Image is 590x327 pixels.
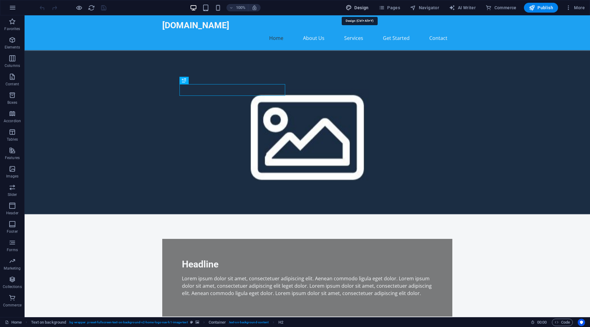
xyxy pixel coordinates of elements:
span: Publish [529,5,553,11]
span: : [541,320,542,325]
h6: Session time [531,319,547,326]
span: Click to select. Double-click to edit [209,319,226,326]
i: On resize automatically adjust zoom level to fit chosen device. [252,5,257,10]
span: AI Writer [449,5,476,11]
button: More [563,3,587,13]
button: Design [343,3,371,13]
button: reload [88,4,95,11]
p: Tables [7,137,18,142]
p: Columns [5,63,20,68]
p: Collections [3,284,22,289]
button: Code [552,319,573,326]
p: Marketing [4,266,21,271]
i: This element is a customizable preset [190,321,193,324]
i: This element contains a background [195,321,199,324]
p: Commerce [3,303,22,308]
button: Navigator [407,3,442,13]
span: Navigator [410,5,439,11]
span: . bg-wrapper .preset-fullscreen-text-on-background-v2-home-logo-nav-h1-image-text [69,319,187,326]
p: Images [6,174,19,179]
h6: 100% [236,4,246,11]
p: Accordion [4,119,21,123]
span: Code [555,319,570,326]
p: Boxes [7,100,18,105]
span: Design [346,5,369,11]
button: Commerce [483,3,519,13]
button: Pages [376,3,403,13]
p: Header [6,211,18,216]
span: 00 00 [537,319,547,326]
button: 100% [226,4,248,11]
p: Features [5,155,20,160]
p: Favorites [4,26,20,31]
a: Click to cancel selection. Double-click to open Pages [5,319,22,326]
nav: breadcrumb [31,319,283,326]
span: Click to select. Double-click to edit [278,319,283,326]
button: AI Writer [446,3,478,13]
i: Reload page [88,4,95,11]
p: Footer [7,229,18,234]
p: Content [6,82,19,87]
span: Click to select. Double-click to edit [31,319,66,326]
span: . text-on-background-content [228,319,269,326]
button: Usercentrics [578,319,585,326]
button: Publish [524,3,558,13]
p: Forms [7,247,18,252]
button: Click here to leave preview mode and continue editing [75,4,83,11]
p: Elements [5,45,20,50]
span: Commerce [486,5,517,11]
span: Pages [379,5,400,11]
span: More [565,5,585,11]
p: Slider [8,192,17,197]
